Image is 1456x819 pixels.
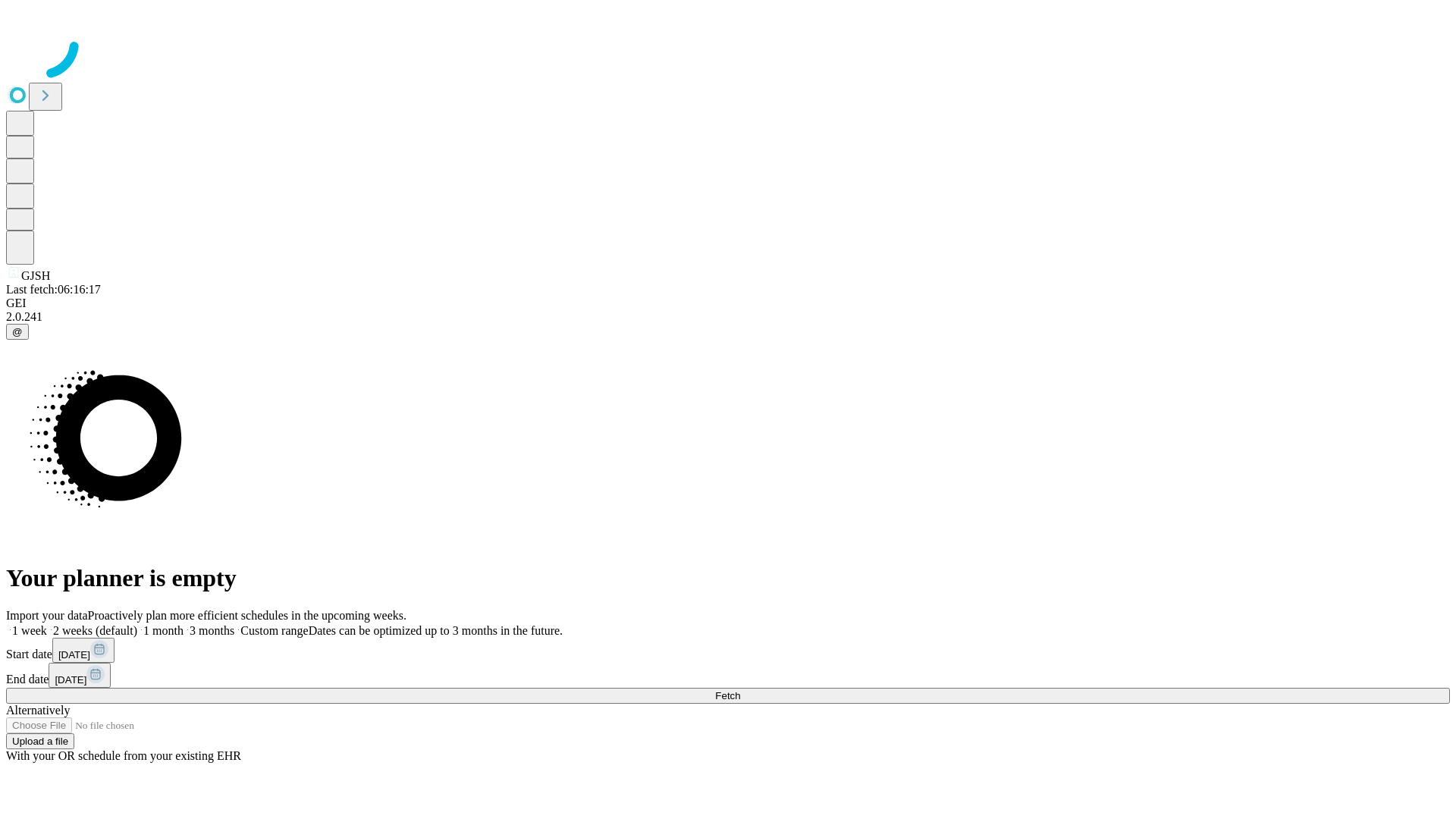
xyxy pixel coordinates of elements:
[143,624,184,637] span: 1 month
[6,609,88,622] span: Import your data
[49,663,111,688] button: [DATE]
[12,624,47,637] span: 1 week
[715,690,740,701] span: Fetch
[6,310,1450,324] div: 2.0.241
[6,297,1450,310] div: GEI
[53,624,137,637] span: 2 weeks (default)
[88,609,406,622] span: Proactively plan more efficient schedules in the upcoming weeks.
[6,638,1450,663] div: Start date
[58,649,90,661] span: [DATE]
[6,704,70,717] span: Alternatively
[6,324,29,340] button: @
[55,674,86,686] span: [DATE]
[6,663,1450,688] div: End date
[6,283,101,296] span: Last fetch: 06:16:17
[6,688,1450,704] button: Fetch
[6,749,241,762] span: With your OR schedule from your existing EHR
[240,624,308,637] span: Custom range
[21,269,50,282] span: GJSH
[12,326,23,337] span: @
[52,638,115,663] button: [DATE]
[6,733,74,749] button: Upload a file
[309,624,563,637] span: Dates can be optimized up to 3 months in the future.
[6,564,1450,592] h1: Your planner is empty
[190,624,234,637] span: 3 months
